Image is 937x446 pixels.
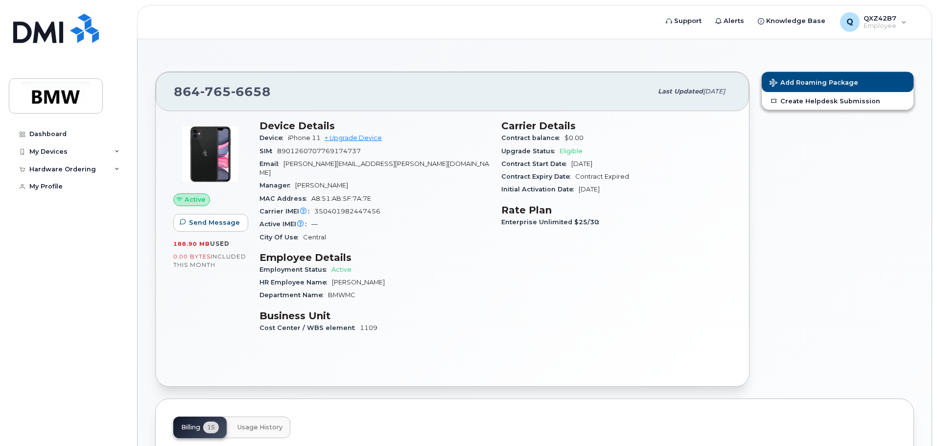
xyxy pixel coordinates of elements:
span: Device [259,134,288,141]
h3: Rate Plan [501,204,731,216]
span: City Of Use [259,234,303,241]
span: Active [185,195,206,204]
span: 6658 [231,84,271,99]
span: iPhone 11 [288,134,321,141]
span: Contract Expiry Date [501,173,575,180]
span: Contract Start Date [501,160,571,167]
span: BMWMC [328,291,355,299]
span: Active [331,266,351,273]
h3: Carrier Details [501,120,731,132]
span: $0.00 [564,134,584,141]
span: Contract Expired [575,173,629,180]
span: Add Roaming Package [770,79,858,88]
span: Usage History [237,423,282,431]
span: [DATE] [579,186,600,193]
a: + Upgrade Device [325,134,382,141]
span: Send Message [189,218,240,227]
img: iPhone_11.jpg [181,125,240,184]
span: Contract balance [501,134,564,141]
span: Central [303,234,326,241]
span: Manager [259,182,295,189]
span: [DATE] [571,160,592,167]
span: 0.00 Bytes [173,253,211,260]
span: MAC Address [259,195,311,202]
span: Eligible [560,147,583,155]
button: Send Message [173,214,248,232]
h3: Device Details [259,120,490,132]
span: [PERSON_NAME] [295,182,348,189]
span: 864 [174,84,271,99]
span: [PERSON_NAME][EMAIL_ADDRESS][PERSON_NAME][DOMAIN_NAME] [259,160,489,176]
span: 188.90 MB [173,240,210,247]
span: Upgrade Status [501,147,560,155]
span: Employment Status [259,266,331,273]
span: Enterprise Unlimited $25/30 [501,218,604,226]
span: Carrier IMEI [259,208,314,215]
span: SIM [259,147,277,155]
span: 765 [200,84,231,99]
h3: Business Unit [259,310,490,322]
span: [DATE] [703,88,725,95]
h3: Employee Details [259,252,490,263]
span: 8901260707769174737 [277,147,361,155]
span: 1109 [360,324,377,331]
iframe: Messenger Launcher [894,403,930,439]
span: 350401982447456 [314,208,380,215]
span: HR Employee Name [259,279,332,286]
span: Cost Center / WBS element [259,324,360,331]
span: [PERSON_NAME] [332,279,385,286]
span: Department Name [259,291,328,299]
span: Initial Activation Date [501,186,579,193]
span: — [311,220,318,228]
span: Active IMEI [259,220,311,228]
span: Email [259,160,283,167]
a: Create Helpdesk Submission [762,92,914,110]
span: A8:51:AB:5F:7A:7E [311,195,371,202]
button: Add Roaming Package [762,72,914,92]
span: Last updated [658,88,703,95]
span: used [210,240,230,247]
